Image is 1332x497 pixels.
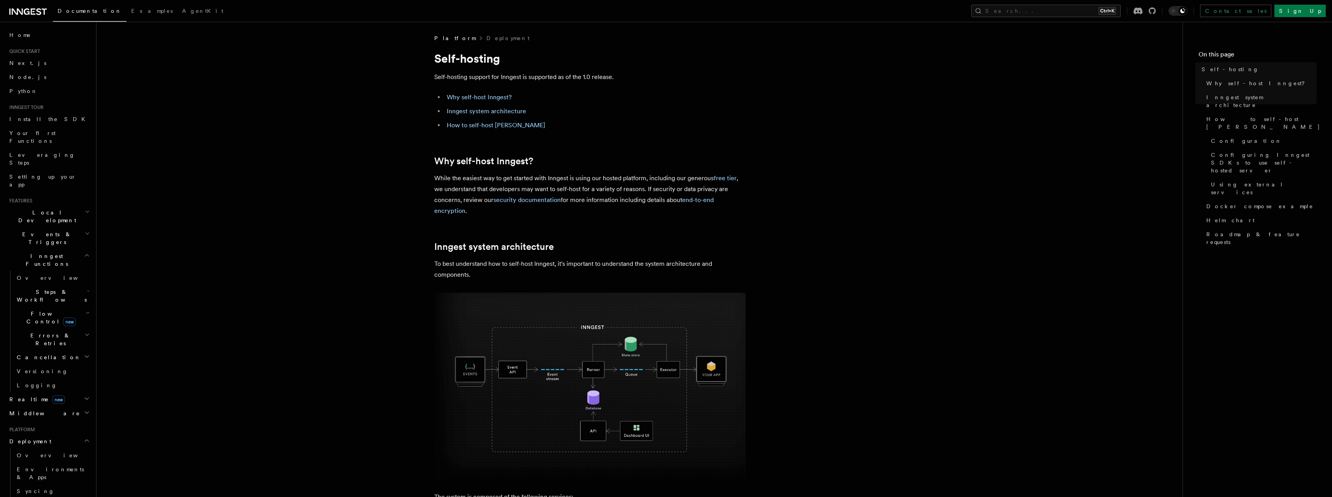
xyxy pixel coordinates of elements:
a: Inngest system architecture [434,241,554,252]
span: Overview [17,452,97,458]
span: Examples [131,8,173,14]
a: Why self-host Inngest? [1203,76,1316,90]
a: free tier [714,174,737,182]
span: Versioning [17,368,68,374]
span: Docker compose example [1206,202,1313,210]
button: Middleware [6,406,91,420]
span: Logging [17,382,57,388]
a: Inngest system architecture [447,107,526,115]
span: Python [9,88,38,94]
span: Features [6,198,32,204]
a: Your first Functions [6,126,91,148]
span: Install the SDK [9,116,90,122]
p: To best understand how to self-host Inngest, it's important to understand the system architecture... [434,258,746,280]
button: Steps & Workflows [14,285,91,307]
span: Platform [434,34,476,42]
a: Deployment [486,34,530,42]
span: Configuration [1211,137,1282,145]
span: Helm chart [1206,216,1255,224]
a: Overview [14,448,91,462]
span: Setting up your app [9,174,76,188]
a: Logging [14,378,91,392]
h1: Self-hosting [434,51,746,65]
button: Search...Ctrl+K [971,5,1121,17]
span: Roadmap & feature requests [1206,230,1316,246]
span: Inngest tour [6,104,44,111]
span: Home [9,31,31,39]
span: Overview [17,275,97,281]
button: Errors & Retries [14,328,91,350]
div: Inngest Functions [6,271,91,392]
a: security documentation [493,196,561,204]
span: Deployment [6,437,51,445]
span: Events & Triggers [6,230,85,246]
a: Next.js [6,56,91,70]
button: Local Development [6,205,91,227]
button: Events & Triggers [6,227,91,249]
button: Cancellation [14,350,91,364]
a: Helm chart [1203,213,1316,227]
span: Configuring Inngest SDKs to use self-hosted server [1211,151,1316,174]
a: Contact sales [1200,5,1271,17]
span: Why self-host Inngest? [1206,79,1310,87]
a: Examples [126,2,177,21]
a: How to self-host [PERSON_NAME] [447,121,545,129]
span: Steps & Workflows [14,288,87,304]
span: Local Development [6,209,85,224]
h4: On this page [1199,50,1316,62]
button: Deployment [6,434,91,448]
span: Cancellation [14,353,81,361]
a: Why self-host Inngest? [434,156,533,167]
a: AgentKit [177,2,228,21]
a: Using external services [1208,177,1316,199]
a: Configuration [1208,134,1316,148]
span: new [63,318,76,326]
a: Install the SDK [6,112,91,126]
a: Environments & Apps [14,462,91,484]
span: Platform [6,427,35,433]
p: While the easiest way to get started with Inngest is using our hosted platform, including our gen... [434,173,746,216]
a: Configuring Inngest SDKs to use self-hosted server [1208,148,1316,177]
span: Environments & Apps [17,466,84,480]
a: Sign Up [1274,5,1326,17]
button: Realtimenew [6,392,91,406]
a: Python [6,84,91,98]
span: Middleware [6,409,80,417]
span: Next.js [9,60,46,66]
span: Inngest Functions [6,252,84,268]
button: Toggle dark mode [1169,6,1187,16]
button: Inngest Functions [6,249,91,271]
a: Node.js [6,70,91,84]
span: new [52,395,65,404]
a: Versioning [14,364,91,378]
span: Using external services [1211,181,1316,196]
a: Docker compose example [1203,199,1316,213]
span: Flow Control [14,310,86,325]
kbd: Ctrl+K [1099,7,1116,15]
span: Syncing [17,488,54,494]
p: Self-hosting support for Inngest is supported as of the 1.0 release. [434,72,746,83]
a: Documentation [53,2,126,22]
a: Inngest system architecture [1203,90,1316,112]
a: Leveraging Steps [6,148,91,170]
a: Roadmap & feature requests [1203,227,1316,249]
button: Flow Controlnew [14,307,91,328]
span: AgentKit [182,8,223,14]
span: Self-hosting [1202,65,1259,73]
a: Overview [14,271,91,285]
img: Inngest system architecture diagram [434,293,746,479]
span: Documentation [58,8,122,14]
span: Errors & Retries [14,332,84,347]
a: How to self-host [PERSON_NAME] [1203,112,1316,134]
span: Node.js [9,74,46,80]
span: Your first Functions [9,130,56,144]
span: How to self-host [PERSON_NAME] [1206,115,1320,131]
span: Leveraging Steps [9,152,75,166]
a: Why self-host Inngest? [447,93,512,101]
a: Self-hosting [1199,62,1316,76]
span: Quick start [6,48,40,54]
span: Realtime [6,395,65,403]
a: Home [6,28,91,42]
a: Setting up your app [6,170,91,191]
span: Inngest system architecture [1206,93,1316,109]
